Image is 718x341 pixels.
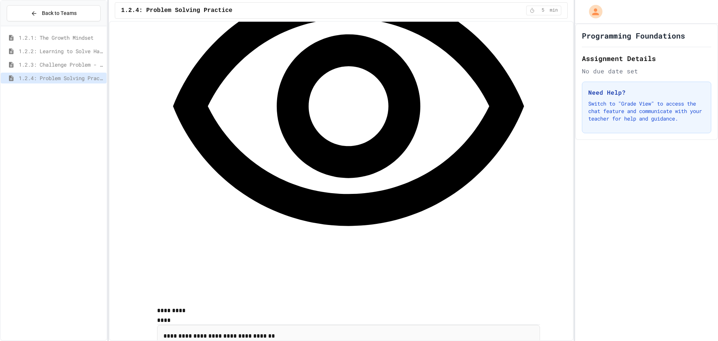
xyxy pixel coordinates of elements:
button: Back to Teams [7,5,101,21]
div: My Account [581,3,604,20]
h3: Need Help? [588,88,705,97]
span: 5 [537,7,549,13]
p: Switch to "Grade View" to access the chat feature and communicate with your teacher for help and ... [588,100,705,122]
span: 1.2.4: Problem Solving Practice [19,74,104,82]
span: 1.2.4: Problem Solving Practice [121,6,233,15]
span: min [550,7,558,13]
span: 1.2.3: Challenge Problem - The Bridge [19,61,104,68]
h2: Assignment Details [582,53,711,64]
span: 1.2.1: The Growth Mindset [19,34,104,42]
div: No due date set [582,67,711,76]
span: 1.2.2: Learning to Solve Hard Problems [19,47,104,55]
h1: Programming Foundations [582,30,685,41]
span: Back to Teams [42,9,77,17]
